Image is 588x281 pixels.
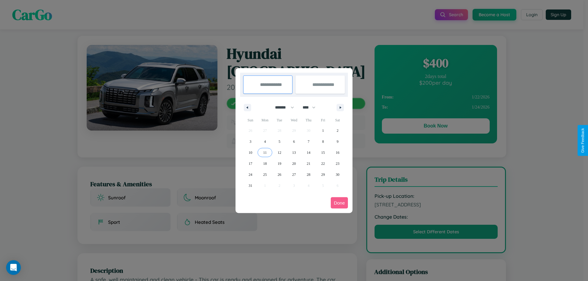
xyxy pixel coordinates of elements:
div: Open Intercom Messenger [6,260,21,275]
button: 25 [258,169,272,180]
span: Fri [316,115,330,125]
button: 10 [243,147,258,158]
span: 27 [292,169,296,180]
button: 30 [330,169,345,180]
button: 18 [258,158,272,169]
button: 21 [301,158,316,169]
button: 22 [316,158,330,169]
button: 31 [243,180,258,191]
button: 23 [330,158,345,169]
span: 9 [337,136,338,147]
button: 24 [243,169,258,180]
button: 16 [330,147,345,158]
button: 1 [316,125,330,136]
button: 3 [243,136,258,147]
span: 16 [336,147,339,158]
button: 11 [258,147,272,158]
span: 20 [292,158,296,169]
span: Tue [272,115,287,125]
span: 11 [263,147,267,158]
span: Wed [287,115,301,125]
button: 14 [301,147,316,158]
button: 9 [330,136,345,147]
button: 5 [272,136,287,147]
span: 29 [321,169,325,180]
span: 10 [249,147,252,158]
button: 20 [287,158,301,169]
span: Sat [330,115,345,125]
button: 27 [287,169,301,180]
span: 5 [279,136,281,147]
span: 30 [336,169,339,180]
span: 3 [250,136,251,147]
button: 8 [316,136,330,147]
button: 2 [330,125,345,136]
span: 19 [278,158,281,169]
button: 17 [243,158,258,169]
span: Thu [301,115,316,125]
button: 19 [272,158,287,169]
span: 8 [322,136,324,147]
button: 29 [316,169,330,180]
button: Done [331,197,348,209]
button: 4 [258,136,272,147]
span: 4 [264,136,266,147]
span: 22 [321,158,325,169]
button: 7 [301,136,316,147]
span: 18 [263,158,267,169]
span: 21 [307,158,310,169]
span: 7 [307,136,309,147]
span: 2 [337,125,338,136]
button: 13 [287,147,301,158]
span: 24 [249,169,252,180]
span: 15 [321,147,325,158]
button: 15 [316,147,330,158]
span: 28 [307,169,310,180]
span: 12 [278,147,281,158]
button: 26 [272,169,287,180]
button: 12 [272,147,287,158]
span: Sun [243,115,258,125]
span: 17 [249,158,252,169]
span: Mon [258,115,272,125]
button: 28 [301,169,316,180]
span: 23 [336,158,339,169]
span: 6 [293,136,295,147]
span: 26 [278,169,281,180]
span: 14 [307,147,310,158]
span: 31 [249,180,252,191]
span: 25 [263,169,267,180]
div: Give Feedback [581,128,585,153]
button: 6 [287,136,301,147]
span: 13 [292,147,296,158]
span: 1 [322,125,324,136]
